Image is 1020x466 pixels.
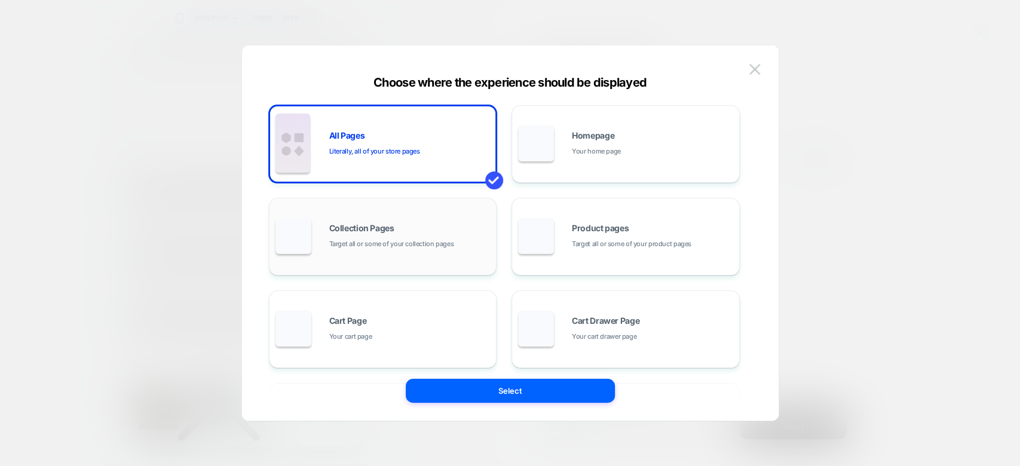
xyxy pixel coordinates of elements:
span: Product pages [572,224,629,232]
div: Choose where the experience should be displayed [242,75,779,90]
iframe: Close message [10,320,37,348]
span: Hi. Need any help? [8,9,99,20]
iframe: Button to launch messaging window [10,352,48,391]
span: Free UK Shipping over £40 [140,3,233,11]
span: Cart Drawer Page [572,317,639,325]
img: close [749,64,760,74]
span: Your home page [572,146,621,157]
button: Select [406,379,615,403]
span: Your cart drawer page [572,331,636,342]
iframe: Message from company [42,318,137,348]
span: Target all or some of your product pages [572,238,691,250]
span: Homepage [572,131,614,140]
